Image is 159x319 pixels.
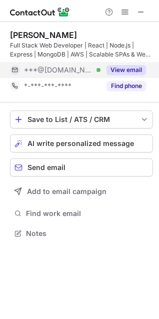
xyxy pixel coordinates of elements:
[10,182,153,200] button: Add to email campaign
[106,81,146,91] button: Reveal Button
[26,229,149,238] span: Notes
[27,139,134,147] span: AI write personalized message
[10,206,153,220] button: Find work email
[27,163,65,171] span: Send email
[10,134,153,152] button: AI write personalized message
[10,41,153,59] div: Full Stack Web Developer | React | Node.js | Express | MongoDB | AWS | Scalable SPAs & Web Apps |...
[26,209,149,218] span: Find work email
[10,30,77,40] div: [PERSON_NAME]
[27,115,135,123] div: Save to List / ATS / CRM
[10,6,70,18] img: ContactOut v5.3.10
[10,226,153,240] button: Notes
[106,65,146,75] button: Reveal Button
[10,110,153,128] button: save-profile-one-click
[10,158,153,176] button: Send email
[27,187,106,195] span: Add to email campaign
[24,65,93,74] span: ***@[DOMAIN_NAME]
